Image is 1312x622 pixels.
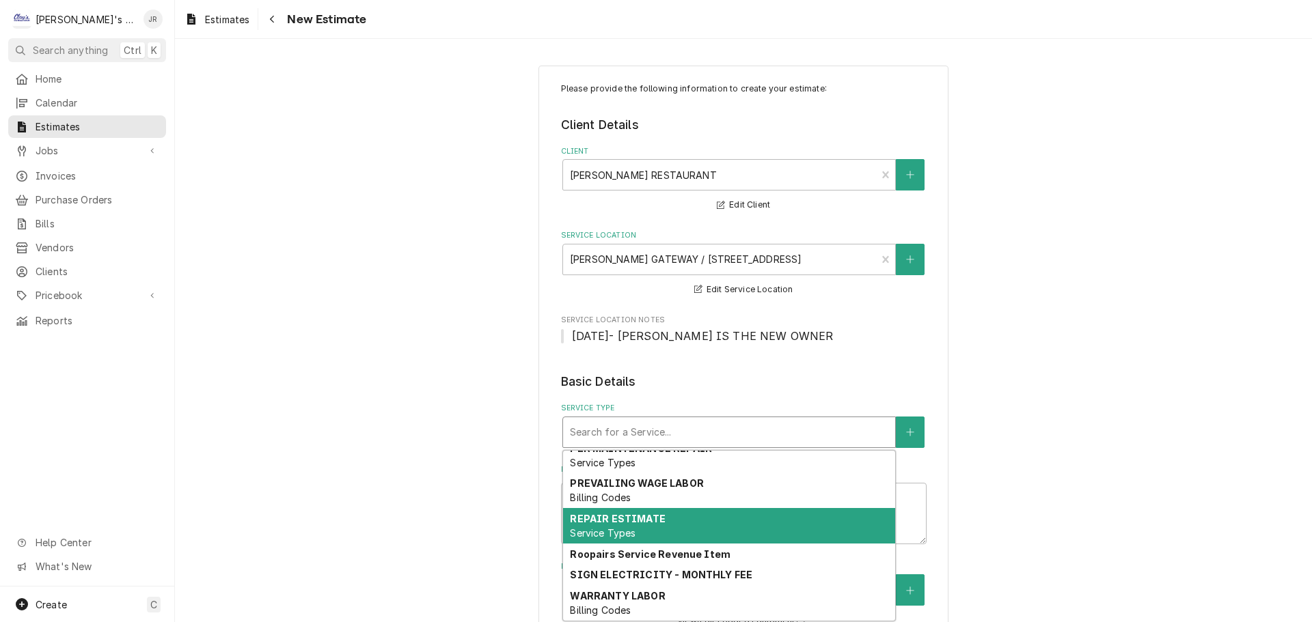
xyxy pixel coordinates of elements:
span: K [151,43,157,57]
span: Estimates [36,119,159,134]
a: Calendar [8,91,166,114]
span: Bills [36,216,159,231]
a: Go to Help Center [8,531,166,554]
span: Invoices [36,169,159,183]
label: Client [561,146,927,157]
span: Service Types [570,457,635,468]
span: Service Location Notes [561,328,927,344]
strong: PER MAINTENANCE REPAIR [570,442,712,454]
div: Reason For Call [561,464,927,544]
strong: WARRANTY LABOR [570,590,665,602]
span: Home [36,72,159,86]
span: Create [36,599,67,610]
span: [DATE]- [PERSON_NAME] IS THE NEW OWNER [572,329,834,343]
span: What's New [36,559,158,574]
strong: REPAIR ESTIMATE [570,513,665,524]
a: Bills [8,212,166,235]
label: Equipment [561,561,927,572]
a: Invoices [8,165,166,187]
span: Calendar [36,96,159,110]
strong: Roopairs Service Revenue Item [570,548,730,560]
a: Home [8,68,166,90]
a: Go to Pricebook [8,284,166,307]
a: Go to Jobs [8,139,166,162]
button: Edit Service Location [692,281,795,298]
span: Search anything [33,43,108,57]
a: Clients [8,260,166,283]
span: Billing Codes [570,604,631,616]
div: Client [561,146,927,214]
span: Billing Codes [570,492,631,503]
span: Help Center [36,535,158,550]
strong: SIGN ELECTRICITY - MONTHLY FEE [570,569,752,580]
svg: Create New Equipment [906,586,914,595]
span: Service Location Notes [561,315,927,326]
div: Service Location [561,230,927,298]
button: Create New Location [896,244,925,275]
button: Create New Client [896,159,925,190]
span: New Estimate [283,10,366,29]
span: Purchase Orders [36,193,159,207]
button: Search anythingCtrlK [8,38,166,62]
svg: Create New Service [906,427,914,437]
div: C [12,10,31,29]
span: Jobs [36,143,139,158]
button: Navigate back [261,8,283,30]
div: Service Location Notes [561,315,927,344]
a: Go to What's New [8,555,166,578]
a: Estimates [8,115,166,138]
span: C [150,597,157,612]
div: [PERSON_NAME]'s Refrigeration [36,12,136,27]
svg: Create New Location [906,255,914,264]
a: Purchase Orders [8,188,166,211]
span: Ctrl [124,43,141,57]
div: Service Type [561,403,927,447]
p: Please provide the following information to create your estimate: [561,83,927,95]
span: Vendors [36,240,159,255]
legend: Basic Details [561,373,927,391]
button: Create New Service [896,416,925,448]
div: Jeff Rue's Avatar [143,10,163,29]
span: Estimates [205,12,249,27]
a: Vendors [8,236,166,259]
div: JR [143,10,163,29]
div: Clay's Refrigeration's Avatar [12,10,31,29]
legend: Client Details [561,116,927,134]
button: Edit Client [715,197,772,214]
span: Pricebook [36,288,139,302]
button: Create New Equipment [896,574,925,606]
label: Reason For Call [561,464,927,475]
label: Service Type [561,403,927,414]
svg: Create New Client [906,170,914,180]
strong: PREVAILING WAGE LABOR [570,477,703,489]
a: Reports [8,309,166,332]
span: Service Types [570,527,635,539]
a: Estimates [179,8,255,31]
span: Reports [36,313,159,328]
label: Service Location [561,230,927,241]
span: Clients [36,264,159,279]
